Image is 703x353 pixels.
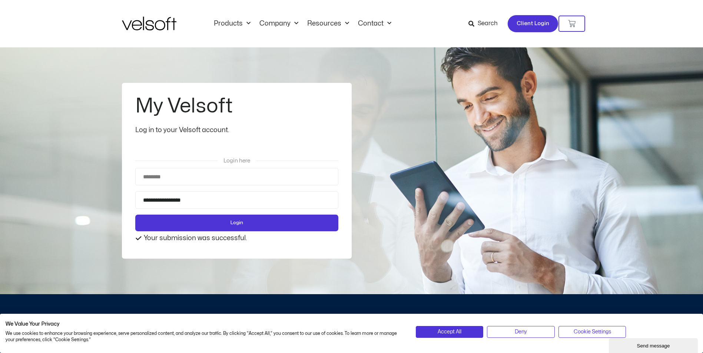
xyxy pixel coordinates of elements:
span: Client Login [517,19,549,28]
button: Deny all cookies [487,326,555,338]
img: Velsoft Training Materials [122,17,176,30]
h2: My Velsoft [135,96,336,116]
a: ContactMenu Toggle [354,20,396,28]
nav: Menu [209,20,396,28]
a: Search [468,17,503,30]
button: Login [135,215,338,231]
div: Your submission was successful. [135,235,338,242]
button: Adjust cookie preferences [558,326,626,338]
span: Accept All [438,328,461,336]
h2: We Value Your Privacy [6,321,405,327]
iframe: chat widget [609,337,699,353]
div: Log in to your Velsoft account. [135,125,338,135]
a: Client Login [507,15,558,33]
span: Search [478,19,498,28]
span: Deny [515,328,527,336]
span: Login here [223,158,250,164]
button: Accept all cookies [416,326,484,338]
span: Login [231,219,243,227]
a: ResourcesMenu Toggle [303,20,354,28]
span: Cookie Settings [574,328,611,336]
a: ProductsMenu Toggle [209,20,255,28]
p: We use cookies to enhance your browsing experience, serve personalized content, and analyze our t... [6,330,405,343]
a: CompanyMenu Toggle [255,20,303,28]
